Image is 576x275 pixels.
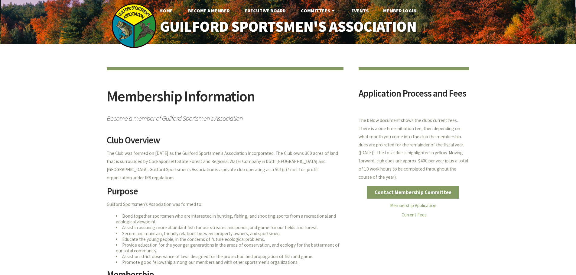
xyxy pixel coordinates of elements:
[359,89,470,103] h2: Application Process and Fees
[116,254,343,259] li: Assist on strict observance of laws designed for the protection and propagation of fish and game.
[402,212,427,218] a: Current Fees
[240,5,291,17] a: Executive Board
[111,3,157,48] img: logo_sm.png
[116,225,343,230] li: Assist in assuring more abundant fish for our streams and ponds, and game for our fields and forest.
[147,14,429,40] a: Guilford Sportsmen's Association
[116,231,343,236] li: Secure and maintain, friendly relations between property owners, and sportsmen.
[107,111,343,122] span: Become a member of Guilford Sportsmen's Association
[378,5,421,17] a: Member Login
[107,187,343,200] h2: Purpose
[390,203,436,208] a: Membership Application
[347,5,373,17] a: Events
[107,89,343,111] h2: Membership Information
[359,117,470,181] p: The below document shows the clubs current fees. There is a one time initiation fee, then dependi...
[367,186,459,199] a: Contact Membership Committee
[296,5,341,17] a: Committees
[116,259,343,265] li: Promote good fellowship among our members and with other sportsmen's organizations.
[107,149,343,182] p: The Club was formed on [DATE] as the Guilford Sportsmen's Association Incorporated. The Club owns...
[107,200,343,209] p: Guilford Sportsmen's Association was formed to:
[183,5,235,17] a: Become A Member
[116,242,343,254] li: Provide education for the younger generations in the areas of conservation, and ecology for the b...
[107,136,343,149] h2: Club Overview
[116,236,343,242] li: Educate the young people, in the concerns of future ecological problems.
[155,5,177,17] a: Home
[116,213,343,225] li: Bond together sportsmen who are interested in hunting, fishing, and shooting sports from a recrea...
